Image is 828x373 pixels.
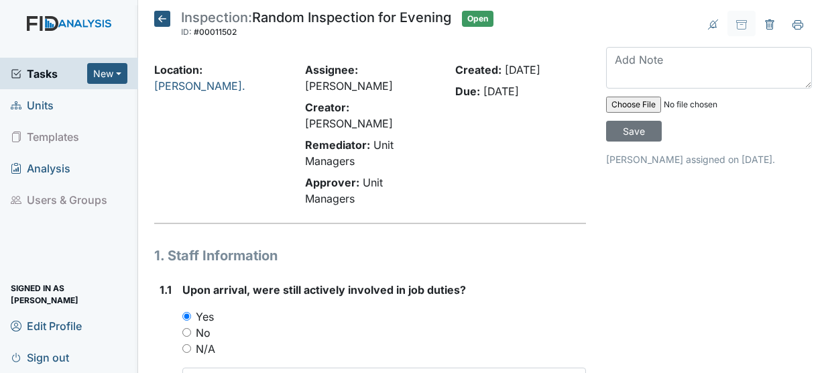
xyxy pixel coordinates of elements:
[11,158,70,178] span: Analysis
[305,138,370,152] strong: Remediator:
[606,121,662,142] input: Save
[455,63,501,76] strong: Created:
[160,282,172,298] label: 1.1
[154,79,245,93] a: [PERSON_NAME].
[11,347,69,368] span: Sign out
[11,66,87,82] a: Tasks
[305,176,359,189] strong: Approver:
[181,27,192,37] span: ID:
[87,63,127,84] button: New
[154,246,586,266] h1: 1. Staff Information
[305,63,358,76] strong: Assignee:
[182,283,466,297] span: Upon arrival, were still actively involved in job duties?
[182,312,191,321] input: Yes
[462,11,493,27] span: Open
[305,79,393,93] span: [PERSON_NAME]
[196,309,214,325] label: Yes
[606,152,812,166] p: [PERSON_NAME] assigned on [DATE].
[483,85,519,98] span: [DATE]
[194,27,237,37] span: #00011502
[196,325,211,341] label: No
[154,63,202,76] strong: Location:
[505,63,540,76] span: [DATE]
[181,9,252,25] span: Inspection:
[182,344,191,353] input: N/A
[455,85,480,98] strong: Due:
[11,284,127,305] span: Signed in as [PERSON_NAME]
[196,341,215,357] label: N/A
[181,11,451,40] div: Random Inspection for Evening
[305,117,393,130] span: [PERSON_NAME]
[182,328,191,337] input: No
[305,101,349,114] strong: Creator:
[11,95,54,115] span: Units
[11,315,82,336] span: Edit Profile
